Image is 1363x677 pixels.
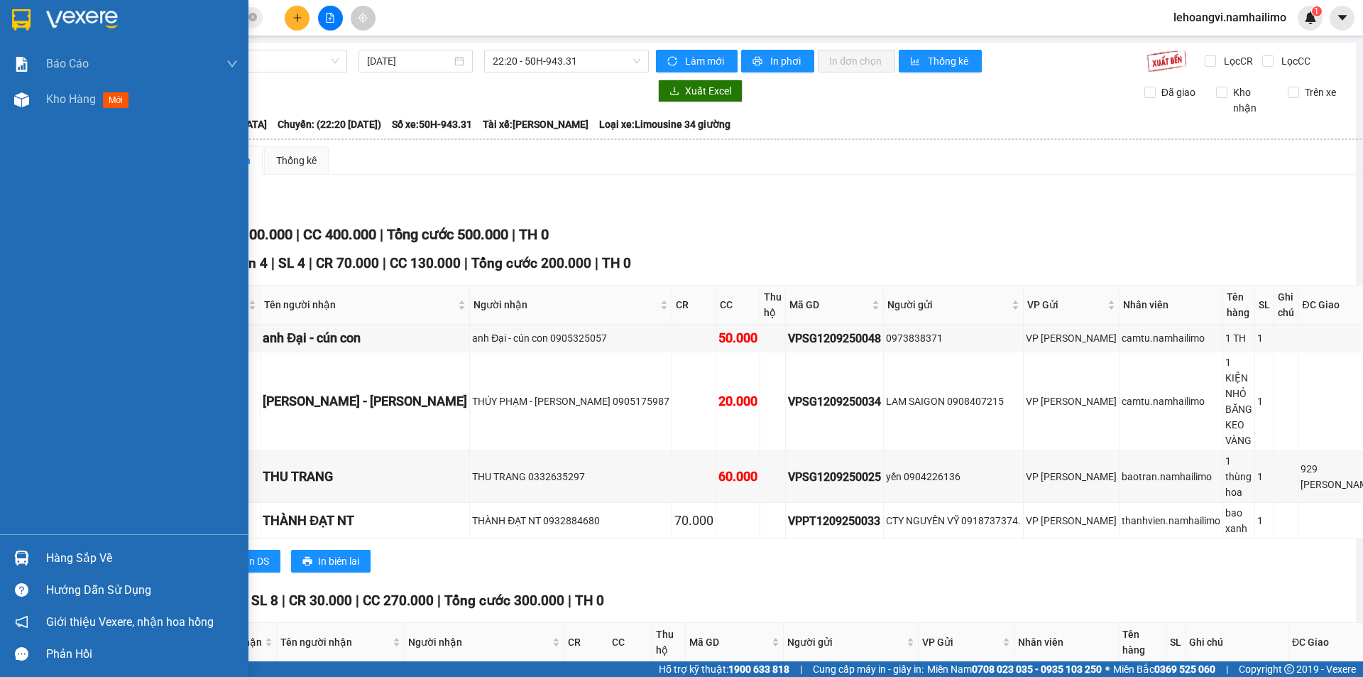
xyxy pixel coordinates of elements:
td: anh Đại - cún con [261,325,470,352]
span: | [271,255,275,271]
span: Đơn 4 [230,255,268,271]
span: file-add [325,13,335,23]
span: Thống kê [928,53,970,69]
input: 12/09/2025 [367,53,451,69]
div: VP [PERSON_NAME] [1026,330,1117,346]
span: Tổng cước 500.000 [387,226,508,243]
div: 1 [1257,330,1271,346]
div: 70.000 [674,511,713,531]
th: Tên hàng [1119,623,1166,662]
span: Tổng cước 300.000 [444,592,564,609]
div: thanhvien.namhailimo [1122,513,1220,529]
button: downloadXuất Excel [658,80,743,102]
span: Tên người nhận [264,297,455,313]
td: VP Phan Thiết [1024,503,1120,539]
td: VPSG1209250048 [786,325,884,352]
span: Mã GD [689,634,769,650]
span: | [800,661,802,677]
span: TH 0 [602,255,631,271]
div: VPPT1209250033 [788,512,881,530]
div: 1 TH [1225,330,1252,346]
span: SL 8 [251,592,278,609]
span: Đã giao [1156,85,1201,100]
button: printerIn biên lai [291,550,371,573]
span: notification [15,615,28,629]
div: Hướng dẫn sử dụng [46,580,238,601]
button: file-add [318,6,343,31]
div: camtu.namhailimo [1122,394,1220,409]
span: Trên xe [1299,85,1342,100]
div: 1 KIỆN NHỎ BĂNG KEO VÀNG [1225,354,1252,448]
div: camtu.namhailimo [1122,330,1220,346]
span: Kho hàng [46,92,96,106]
span: Hỗ trợ kỹ thuật: [659,661,789,677]
span: Mã GD [789,297,869,313]
th: CC [608,623,652,662]
span: close-circle [248,13,257,21]
div: Hàng sắp về [46,548,238,569]
div: 0973838371 [886,330,1021,346]
span: bar-chart [910,56,922,67]
span: | [512,226,515,243]
strong: 1900 633 818 [728,664,789,675]
td: VPPT1209250033 [786,503,884,539]
div: 60.000 [718,467,757,487]
span: | [296,226,300,243]
span: In biên lai [318,553,359,569]
span: Người nhận [408,634,549,650]
span: ⚪️ [1105,666,1110,672]
div: CTY NGUYÊN VỸ 0918737374. [886,513,1021,529]
th: Ghi chú [1274,286,1298,325]
td: VPSG1209250025 [786,451,884,503]
div: bao xanh [1225,505,1252,536]
div: THÚY PHẠM - [PERSON_NAME] 0905175987 [472,394,669,409]
button: In đơn chọn [818,50,895,72]
th: CC [716,286,760,325]
th: CR [564,623,608,662]
span: Xuất Excel [685,83,731,99]
div: VP [PERSON_NAME] [1026,469,1117,484]
td: THU TRANG [261,451,470,503]
span: plus [292,13,302,23]
td: VP Phạm Ngũ Lão [1024,352,1120,451]
span: Báo cáo [46,55,89,72]
span: Người gửi [787,634,904,650]
span: TH 0 [519,226,549,243]
span: Làm mới [685,53,726,69]
button: plus [285,6,310,31]
span: CR 100.000 [219,226,292,243]
span: Số xe: 50H-943.31 [392,117,472,132]
td: VP Phạm Ngũ Lão [1024,325,1120,352]
span: mới [103,92,128,108]
span: message [15,647,28,661]
span: CC 400.000 [303,226,376,243]
th: SL [1255,286,1274,325]
span: Miền Bắc [1113,661,1215,677]
div: THÀNH ĐẠT NT 0932884680 [472,513,669,529]
span: Lọc CR [1218,53,1255,69]
span: | [356,592,359,609]
div: anh Đại - cún con [263,328,467,348]
div: 50.000 [718,328,757,348]
div: Thống kê [276,153,317,168]
span: | [380,226,383,243]
div: 1 thùng hoa [1225,453,1252,500]
th: Ghi chú [1186,623,1288,662]
span: Giới thiệu Vexere, nhận hoa hồng [46,613,214,631]
img: warehouse-icon [14,92,29,107]
span: Loại xe: Limousine 34 giường [599,117,730,132]
span: Miền Nam [927,661,1102,677]
div: 1 [1257,469,1271,484]
strong: 0369 525 060 [1154,664,1215,675]
span: SL 4 [278,255,305,271]
span: | [595,255,598,271]
span: Chuyến: (22:20 [DATE]) [278,117,381,132]
th: Thu hộ [760,286,786,325]
div: VP [PERSON_NAME] [1026,394,1117,409]
div: VPSG1209250034 [788,393,881,411]
span: | [282,592,285,609]
span: CR 70.000 [316,255,379,271]
span: | [437,592,441,609]
span: question-circle [15,583,28,597]
div: 20.000 [718,391,757,411]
